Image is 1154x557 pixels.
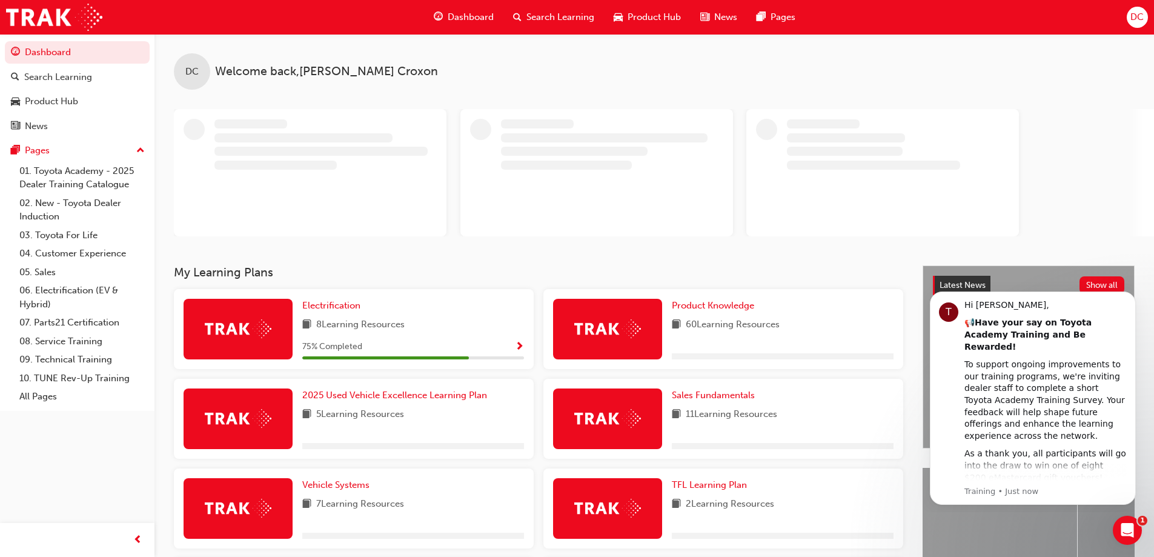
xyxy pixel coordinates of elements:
img: Trak [574,319,641,338]
span: Dashboard [448,10,494,24]
img: Trak [6,4,102,31]
span: 1 [1138,516,1147,525]
iframe: Intercom live chat [1113,516,1142,545]
span: 75 % Completed [302,340,362,354]
span: guage-icon [11,47,20,58]
a: guage-iconDashboard [424,5,503,30]
a: 02. New - Toyota Dealer Induction [15,194,150,226]
span: 11 Learning Resources [686,407,777,422]
a: 08. Service Training [15,332,150,351]
a: 01. Toyota Academy - 2025 Dealer Training Catalogue [15,162,150,194]
a: News [5,115,150,138]
div: News [25,119,48,133]
a: 10. TUNE Rev-Up Training [15,369,150,388]
a: Electrification [302,299,365,313]
span: book-icon [672,318,681,333]
a: car-iconProduct Hub [604,5,691,30]
a: 04. Customer Experience [15,244,150,263]
span: car-icon [11,96,20,107]
img: Trak [205,499,271,518]
div: Product Hub [25,95,78,108]
span: Pages [771,10,795,24]
button: Show all [1079,276,1125,294]
span: Product Knowledge [672,300,754,311]
span: guage-icon [434,10,443,25]
a: 05. Sales [15,263,150,282]
span: book-icon [672,497,681,512]
span: 2 Learning Resources [686,497,774,512]
img: Trak [205,319,271,338]
a: Product Hub [5,90,150,113]
a: 06. Electrification (EV & Hybrid) [15,281,150,313]
a: search-iconSearch Learning [503,5,604,30]
span: car-icon [614,10,623,25]
span: 7 Learning Resources [316,497,404,512]
div: Search Learning [24,70,92,84]
img: Trak [574,499,641,518]
span: Product Hub [628,10,681,24]
span: search-icon [11,72,19,83]
button: Pages [5,139,150,162]
a: 2025 Used Vehicle Excellence Learning Plan [302,389,492,402]
span: news-icon [700,10,709,25]
span: Sales Fundamentals [672,390,755,401]
button: Show Progress [515,339,524,355]
img: Trak [205,409,271,428]
a: Dashboard [5,41,150,64]
div: Pages [25,144,50,158]
a: Latest NewsShow allHelp Shape the Future of Toyota Academy Training and Win an eMastercard!Revolu... [923,265,1135,449]
a: Vehicle Systems [302,478,374,492]
a: Sales Fundamentals [672,389,760,402]
a: Product Knowledge [672,299,759,313]
span: DC [185,65,199,79]
span: TFL Learning Plan [672,479,747,490]
span: book-icon [672,407,681,422]
span: search-icon [513,10,522,25]
a: Search Learning [5,66,150,88]
span: prev-icon [133,533,142,548]
span: Electrification [302,300,360,311]
a: 03. Toyota For Life [15,226,150,245]
a: pages-iconPages [747,5,805,30]
span: 8 Learning Resources [316,318,405,333]
span: DC [1130,10,1144,24]
a: news-iconNews [691,5,747,30]
button: DC [1127,7,1148,28]
iframe: Intercom notifications message [912,281,1154,512]
span: Latest News [940,280,986,290]
span: pages-icon [11,145,20,156]
span: 5 Learning Resources [316,407,404,422]
a: All Pages [15,387,150,406]
span: book-icon [302,497,311,512]
span: Welcome back , [PERSON_NAME] Croxon [215,65,438,79]
span: book-icon [302,318,311,333]
a: 09. Technical Training [15,350,150,369]
span: News [714,10,737,24]
img: Trak [574,409,641,428]
span: 60 Learning Resources [686,318,780,333]
span: news-icon [11,121,20,132]
a: 07. Parts21 Certification [15,313,150,332]
h3: My Learning Plans [174,265,903,279]
span: Search Learning [526,10,594,24]
span: pages-icon [757,10,766,25]
span: book-icon [302,407,311,422]
button: DashboardSearch LearningProduct HubNews [5,39,150,139]
a: TFL Learning Plan [672,478,752,492]
span: Vehicle Systems [302,479,370,490]
span: Show Progress [515,342,524,353]
a: Latest NewsShow all [933,276,1124,295]
span: 2025 Used Vehicle Excellence Learning Plan [302,390,487,401]
span: up-icon [136,143,145,159]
